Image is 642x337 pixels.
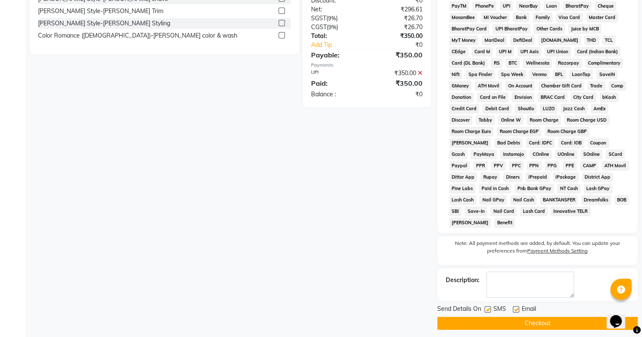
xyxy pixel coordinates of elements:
[367,78,429,88] div: ₹350.00
[500,149,526,159] span: Instamojo
[596,70,618,79] span: SaveIN
[538,35,581,45] span: [DOMAIN_NAME]
[311,62,423,69] div: Payments
[305,14,367,23] div: ( )
[482,104,512,114] span: Debit Card
[328,15,336,22] span: 9%
[538,92,567,102] span: BRAC Card
[602,161,629,171] span: ATH Movil
[564,115,609,125] span: Room Charge USD
[555,149,577,159] span: UOnline
[446,276,479,285] div: Description:
[527,115,561,125] span: Room Charge
[553,172,579,182] span: iPackage
[551,207,591,216] span: Innovative TELR
[607,303,634,329] iframe: chat widget
[584,184,612,193] span: Lash GPay
[491,161,506,171] span: PPV
[517,47,541,57] span: UPI Axis
[367,32,429,41] div: ₹350.00
[471,149,497,159] span: PayMaya
[479,195,507,205] span: Nail GPay
[305,5,367,14] div: Net:
[493,24,530,34] span: UPI BharatPay
[367,50,429,60] div: ₹350.00
[500,1,513,11] span: UPI
[311,23,327,31] span: CGST
[527,247,588,255] label: Payment Methods Setting
[509,161,523,171] span: PPC
[305,90,367,99] div: Balance :
[477,92,508,102] span: Card on File
[493,304,506,315] span: SMS
[561,104,588,114] span: Jazz Cash
[471,47,493,57] span: Card M
[449,81,472,91] span: GMoney
[449,218,491,228] span: [PERSON_NAME]
[305,23,367,32] div: ( )
[584,35,599,45] span: THD
[540,104,557,114] span: LUZO
[437,304,481,315] span: Send Details On
[496,47,514,57] span: UPI M
[540,195,578,205] span: BANKTANSFER
[503,172,522,182] span: Diners
[582,172,613,182] span: District App
[305,41,377,49] a: Add Tip
[498,115,523,125] span: Online W
[449,58,488,68] span: Card (DL Bank)
[480,172,500,182] span: Rupay
[534,24,565,34] span: Other Cards
[449,149,468,159] span: Gcash
[377,41,428,49] div: ₹0
[367,90,429,99] div: ₹0
[558,138,584,148] span: Card: IOB
[367,69,429,78] div: ₹350.00
[591,104,609,114] span: AmEx
[544,127,589,136] span: Room Charge GBP
[449,195,477,205] span: Lash Cash
[544,47,571,57] span: UPI Union
[498,70,526,79] span: Spa Week
[305,50,367,60] div: Payable:
[588,138,609,148] span: Coupon
[497,127,541,136] span: Room Charge EGP
[515,184,554,193] span: Pnb Bank GPay
[530,149,552,159] span: COnline
[512,92,534,102] span: Envision
[569,70,593,79] span: LoanTap
[506,58,520,68] span: BTC
[545,161,560,171] span: PPG
[533,13,553,22] span: Family
[472,1,496,11] span: PhonePe
[555,58,582,68] span: Razorpay
[476,115,495,125] span: Tabby
[449,184,476,193] span: Pine Labs
[538,81,584,91] span: Chamber Gift Card
[520,207,547,216] span: Lash Card
[305,32,367,41] div: Total:
[574,47,621,57] span: Card (Indian Bank)
[449,13,478,22] span: MosamBee
[529,70,549,79] span: Venmo
[446,239,629,258] label: Note: All payment methods are added, by default. You can update your preferences from
[580,161,599,171] span: CAMP
[563,1,592,11] span: BharatPay
[449,1,469,11] span: PayTM
[606,149,625,159] span: SCard
[465,207,487,216] span: Save-In
[609,81,626,91] span: Comp
[367,23,429,32] div: ₹26.70
[367,14,429,23] div: ₹26.70
[615,195,629,205] span: BOB
[516,1,540,11] span: NearBuy
[305,78,367,88] div: Paid:
[510,35,535,45] span: DefiDeal
[588,81,605,91] span: Trade
[523,58,552,68] span: Wellnessta
[38,19,170,28] div: [PERSON_NAME] Style-[PERSON_NAME] Styling
[494,218,515,228] span: Benefit
[449,35,479,45] span: MyT Money
[475,81,502,91] span: ATH Movil
[449,127,494,136] span: Room Charge Euro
